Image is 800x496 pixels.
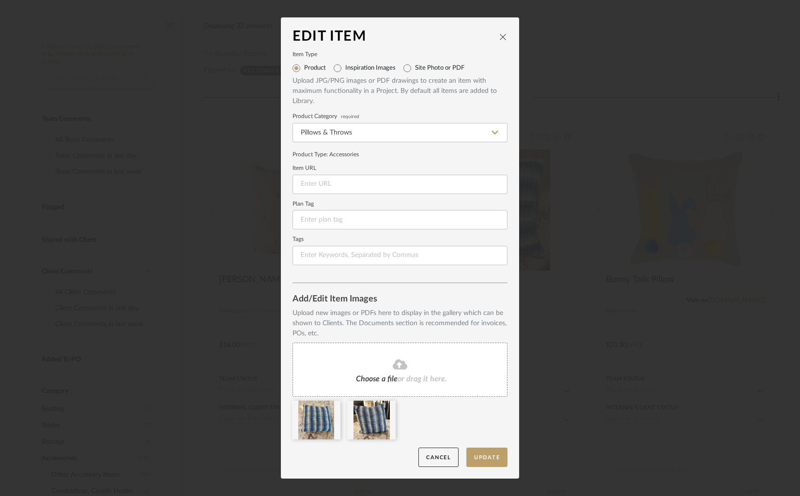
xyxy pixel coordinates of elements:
div: Product Type [292,150,508,159]
label: Site Photo or PDF [415,64,464,72]
div: Add/Edit Item Images [292,295,508,304]
input: Enter Keywords, Separated by Commas [292,246,508,265]
div: Upload new images or PDFs here to display in the gallery which can be shown to Clients. The Docum... [292,308,508,339]
span: : Accessories [326,151,359,157]
input: Enter URL [292,175,508,194]
label: Tags [292,237,508,242]
mat-radio-group: Select item type [292,60,508,76]
label: Item URL [292,166,508,171]
span: or drag it here. [398,375,447,383]
button: Cancel [418,448,459,467]
span: Choose a file [356,375,398,383]
button: close [499,32,508,41]
input: Type a category to search and select [292,123,508,142]
span: required [341,115,359,119]
label: Item Type [292,52,508,57]
div: Edit Item [292,29,499,45]
input: Enter plan tag [292,210,508,229]
label: Plan Tag [292,202,508,207]
label: Product [304,64,326,72]
button: Update [466,448,508,467]
label: Product Category [292,114,508,119]
div: Upload JPG/PNG images or PDF drawings to create an item with maximum functionality in a Project. ... [292,76,508,106]
label: Inspiration Images [345,64,396,72]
